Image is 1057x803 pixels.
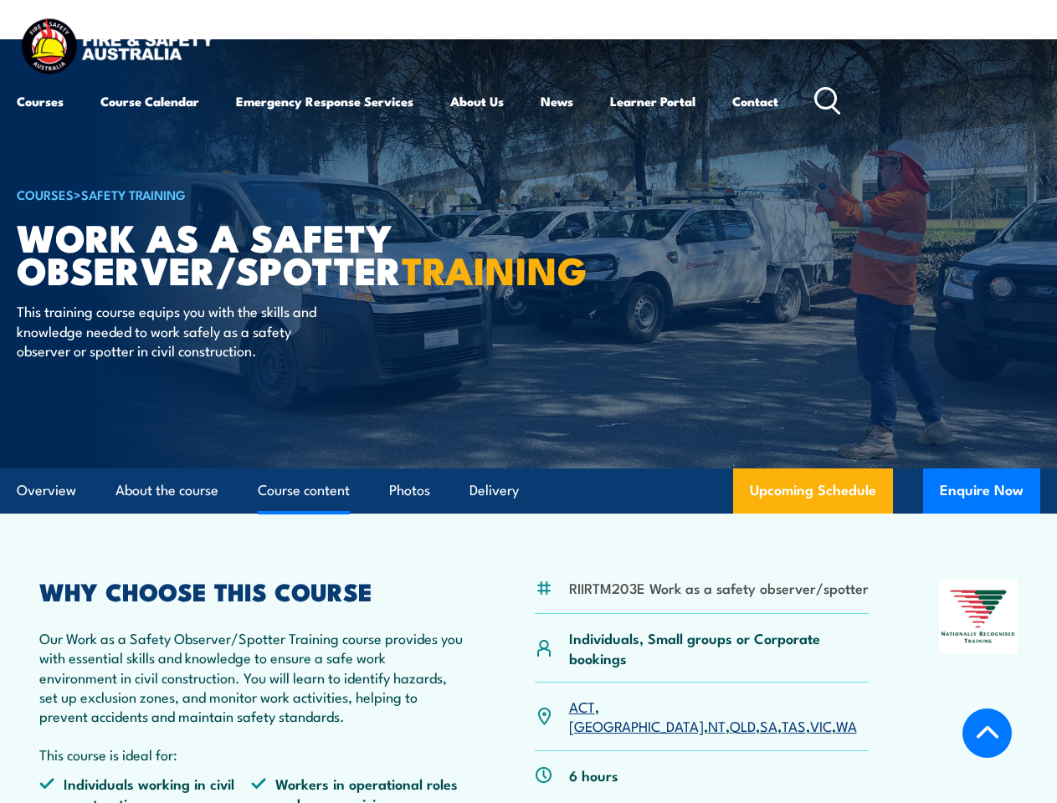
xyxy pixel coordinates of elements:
[760,715,777,735] a: SA
[923,468,1040,514] button: Enquire Now
[782,715,806,735] a: TAS
[17,301,322,360] p: This training course equips you with the skills and knowledge needed to work safely as a safety o...
[730,715,756,735] a: QLD
[258,468,350,513] a: Course content
[39,580,464,601] h2: WHY CHOOSE THIS COURSE
[610,81,695,121] a: Learner Portal
[569,628,869,667] p: Individuals, Small groups or Corporate bookings
[541,81,573,121] a: News
[17,468,76,513] a: Overview
[81,185,186,203] a: Safety Training
[402,240,588,298] strong: TRAINING
[17,220,430,285] h1: Work as a Safety Observer/Spotter
[810,715,832,735] a: VIC
[236,81,413,121] a: Emergency Response Services
[708,715,726,735] a: NT
[115,468,218,513] a: About the course
[569,697,869,736] p: , , , , , , ,
[939,580,1018,654] img: Nationally Recognised Training logo.
[17,81,64,121] a: Courses
[469,468,519,513] a: Delivery
[389,468,430,513] a: Photos
[450,81,504,121] a: About Us
[569,715,704,735] a: [GEOGRAPHIC_DATA]
[39,744,464,764] p: This course is ideal for:
[836,715,857,735] a: WA
[732,81,778,121] a: Contact
[100,81,199,121] a: Course Calendar
[39,628,464,726] p: Our Work as a Safety Observer/Spotter Training course provides you with essential skills and know...
[17,185,74,203] a: COURSES
[733,468,893,514] a: Upcoming Schedule
[569,696,595,716] a: ACT
[569,765,618,785] p: 6 hours
[17,184,430,204] h6: >
[569,578,869,597] li: RIIRTM203E Work as a safety observer/spotter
